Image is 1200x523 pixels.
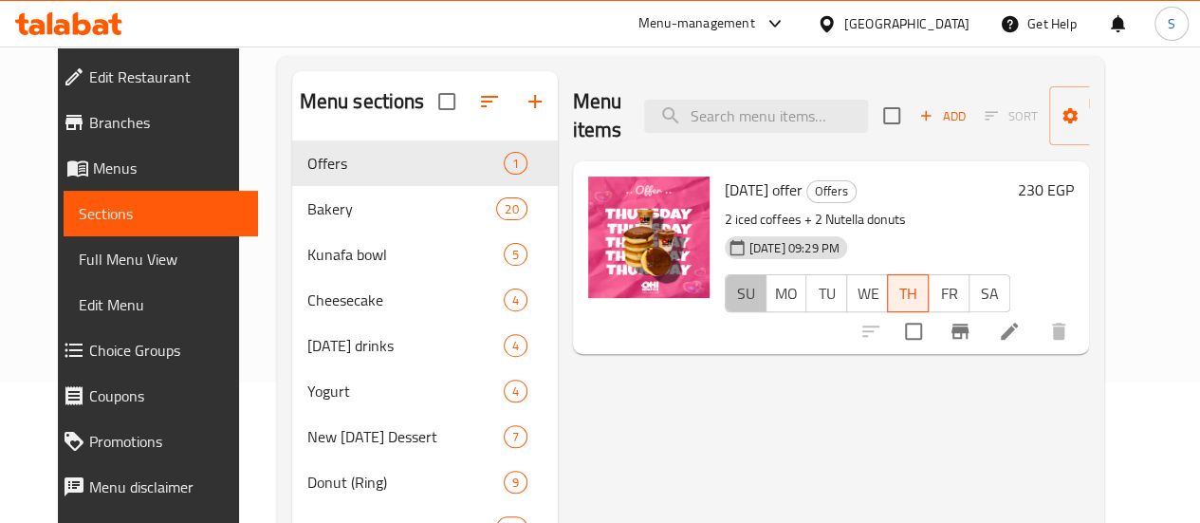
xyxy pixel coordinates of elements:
button: SA [969,274,1010,312]
span: Select section [872,96,912,136]
button: Branch-specific-item [937,308,983,354]
span: 5 [505,246,526,264]
span: Edit Restaurant [89,65,243,88]
span: Select all sections [427,82,467,121]
div: New [DATE] Dessert7 [292,414,558,459]
span: Manage items [1064,92,1161,140]
span: Kunafa bowl [307,243,504,266]
span: 1 [505,155,526,173]
span: Yogurt [307,380,504,402]
button: delete [1036,308,1081,354]
span: 4 [505,383,526,401]
span: [DATE] drinks [307,334,504,357]
a: Choice Groups [47,327,258,373]
a: Full Menu View [64,236,258,282]
div: items [504,334,527,357]
a: Menu disclaimer [47,464,258,510]
span: TH [895,280,921,308]
span: Cheesecake [307,289,504,311]
span: Add item [912,102,972,131]
div: Bakery20 [292,186,558,232]
div: Kunafa bowl5 [292,232,558,277]
span: Select section first [972,102,1049,131]
span: TU [814,280,840,308]
span: Edit Menu [79,293,243,316]
div: items [504,425,527,448]
a: Edit Menu [64,282,258,327]
span: Bakery [307,197,497,220]
span: Menu disclaimer [89,476,243,498]
a: Menus [47,145,258,191]
span: New [DATE] Dessert [307,425,504,448]
div: items [496,197,526,220]
div: Ramadan drinks [307,334,504,357]
span: 4 [505,337,526,355]
span: WE [855,280,880,308]
span: Promotions [89,430,243,453]
span: SU [733,280,759,308]
span: [DATE] 09:29 PM [742,239,847,257]
span: Full Menu View [79,248,243,271]
span: Offers [307,152,504,175]
span: Select to update [894,311,933,351]
a: Edit menu item [998,320,1021,343]
img: Thursday offer [588,177,710,298]
span: 9 [505,474,526,492]
button: WE [846,274,888,312]
div: Cheesecake4 [292,277,558,323]
span: MO [774,280,800,308]
span: Coupons [89,384,243,407]
h6: 230 EGP [1018,177,1074,203]
div: items [504,152,527,175]
button: Add [912,102,972,131]
div: Donut (Ring)9 [292,459,558,505]
div: items [504,289,527,311]
span: Add [916,105,968,127]
button: Manage items [1049,86,1176,145]
button: SU [725,274,766,312]
div: [DATE] drinks4 [292,323,558,368]
span: Choice Groups [89,339,243,362]
div: New Ramadan Dessert [307,425,504,448]
button: TU [805,274,847,312]
a: Promotions [47,419,258,464]
span: Branches [89,111,243,134]
span: Offers [807,180,856,202]
span: 7 [505,428,526,446]
button: FR [928,274,969,312]
div: items [504,243,527,266]
div: items [504,471,527,494]
span: S [1168,13,1175,34]
button: TH [887,274,929,312]
span: SA [977,280,1003,308]
a: Edit Restaurant [47,54,258,100]
span: 4 [505,291,526,309]
a: Coupons [47,373,258,419]
h2: Menu sections [300,87,425,116]
span: FR [936,280,962,308]
span: 20 [497,200,526,218]
span: Menus [93,157,243,179]
button: MO [766,274,807,312]
span: [DATE] offer [725,176,803,204]
span: Sections [79,202,243,225]
span: Donut (Ring) [307,471,504,494]
div: [GEOGRAPHIC_DATA] [844,13,969,34]
div: items [504,380,527,402]
p: 2 iced coffees + 2 Nutella donuts [725,208,1010,232]
a: Sections [64,191,258,236]
a: Branches [47,100,258,145]
div: Offers [806,180,857,203]
span: Sort sections [467,79,512,124]
button: Add section [512,79,558,124]
input: search [644,100,868,133]
div: Offers1 [292,140,558,186]
h2: Menu items [573,87,622,144]
div: Yogurt4 [292,368,558,414]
